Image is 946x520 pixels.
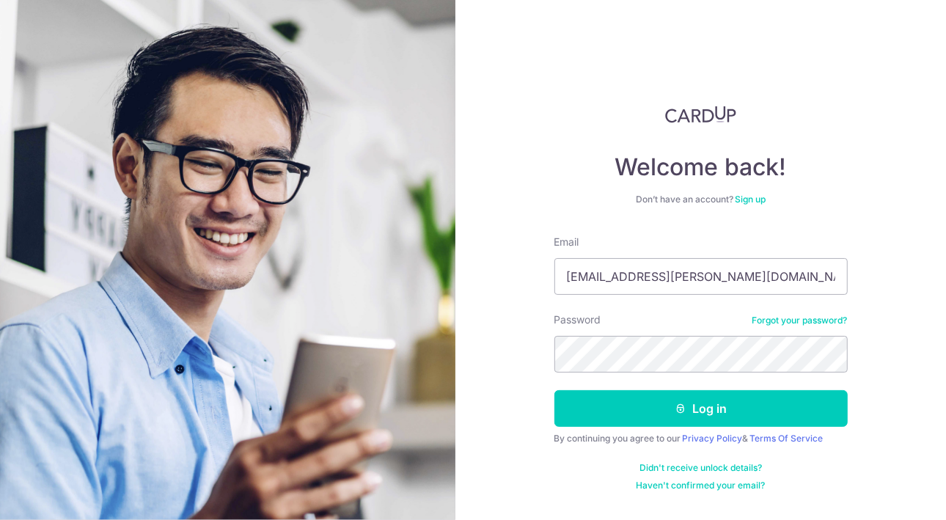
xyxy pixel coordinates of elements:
[554,312,601,327] label: Password
[683,433,743,444] a: Privacy Policy
[665,106,737,123] img: CardUp Logo
[735,194,766,205] a: Sign up
[637,480,766,491] a: Haven't confirmed your email?
[752,315,848,326] a: Forgot your password?
[554,390,848,427] button: Log in
[554,153,848,182] h4: Welcome back!
[554,433,848,444] div: By continuing you agree to our &
[639,462,762,474] a: Didn't receive unlock details?
[554,235,579,249] label: Email
[554,194,848,205] div: Don’t have an account?
[554,258,848,295] input: Enter your Email
[750,433,824,444] a: Terms Of Service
